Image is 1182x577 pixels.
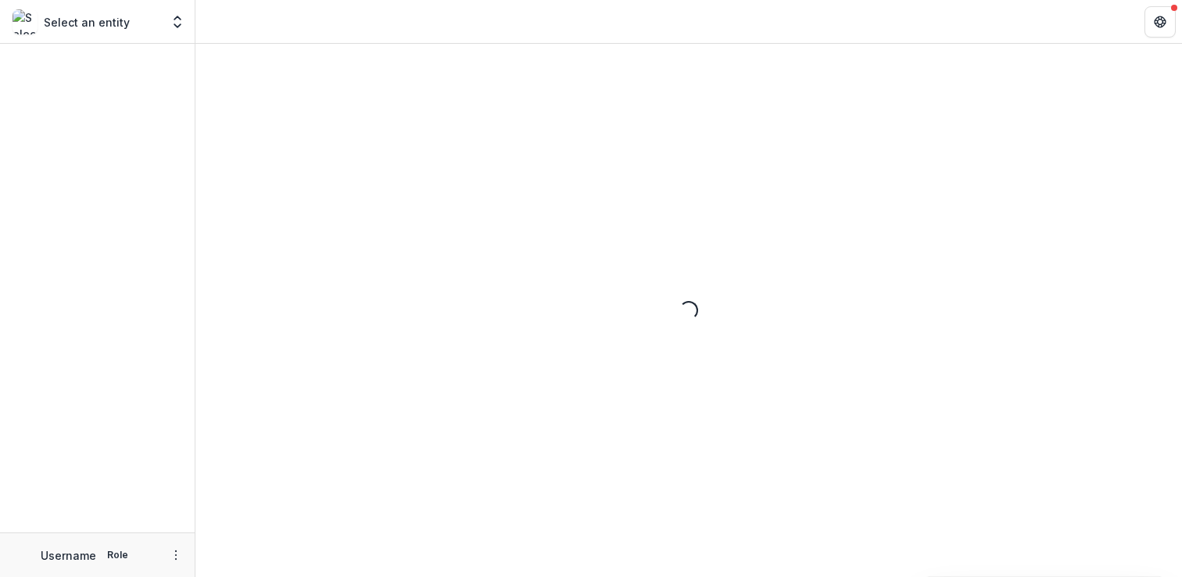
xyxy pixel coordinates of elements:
[13,9,38,34] img: Select an entity
[1144,6,1176,38] button: Get Help
[167,546,185,564] button: More
[44,14,130,30] p: Select an entity
[167,6,188,38] button: Open entity switcher
[102,548,133,562] p: Role
[41,547,96,564] p: Username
